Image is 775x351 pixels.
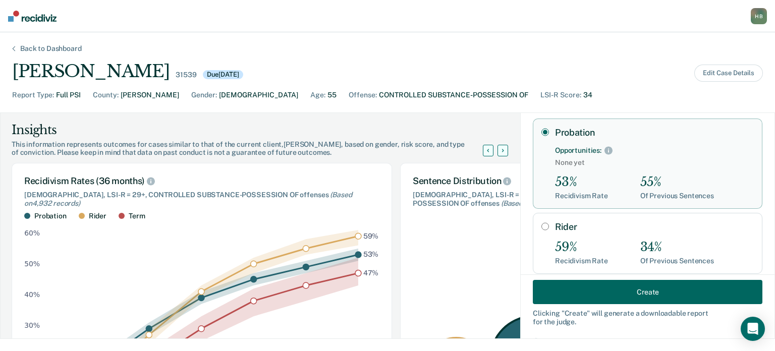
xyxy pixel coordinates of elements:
[640,240,714,255] div: 34%
[12,90,54,100] div: Report Type :
[363,232,379,277] g: text
[640,257,714,265] div: Of Previous Sentences
[34,212,67,220] div: Probation
[24,260,40,268] text: 50%
[8,11,57,22] img: Recidiviz
[694,65,763,82] button: Edit Case Details
[24,175,379,187] div: Recidivism Rates (36 months)
[413,191,631,208] div: [DEMOGRAPHIC_DATA], LSI-R = 29+, CONTROLLED SUBSTANCE-POSSESSION OF offenses
[501,199,581,207] span: (Based on 6,049 records )
[555,127,754,138] label: Probation
[89,212,106,220] div: Rider
[640,192,714,200] div: Of Previous Sentences
[751,8,767,24] div: H B
[24,290,40,299] text: 40%
[751,8,767,24] button: HB
[540,90,581,100] div: LSI-R Score :
[8,44,94,53] div: Back to Dashboard
[24,229,40,237] text: 60%
[555,146,601,155] div: Opportunities:
[176,71,196,79] div: 31539
[555,257,608,265] div: Recidivism Rate
[533,280,762,304] button: Create
[121,90,179,100] div: [PERSON_NAME]
[555,192,608,200] div: Recidivism Rate
[191,90,217,100] div: Gender :
[533,309,762,326] div: Clicking " Create " will generate a downloadable report for the judge.
[93,90,119,100] div: County :
[24,191,352,207] span: (Based on 4,932 records )
[12,61,170,82] div: [PERSON_NAME]
[640,175,714,190] div: 55%
[327,90,337,100] div: 55
[741,317,765,341] div: Open Intercom Messenger
[203,70,243,79] div: Due [DATE]
[12,140,495,157] div: This information represents outcomes for cases similar to that of the current client, [PERSON_NAM...
[555,158,754,167] span: None yet
[363,232,379,240] text: 59%
[363,269,379,277] text: 47%
[129,212,145,220] div: Term
[310,90,325,100] div: Age :
[555,221,754,232] label: Rider
[349,90,377,100] div: Offense :
[379,90,528,100] div: CONTROLLED SUBSTANCE-POSSESSION OF
[413,175,631,187] div: Sentence Distribution
[24,191,379,208] div: [DEMOGRAPHIC_DATA], LSI-R = 29+, CONTROLLED SUBSTANCE-POSSESSION OF offenses
[12,122,495,138] div: Insights
[583,90,592,100] div: 34
[56,90,81,100] div: Full PSI
[363,251,379,259] text: 53%
[219,90,298,100] div: [DEMOGRAPHIC_DATA]
[555,240,608,255] div: 59%
[555,175,608,190] div: 53%
[24,321,40,329] text: 30%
